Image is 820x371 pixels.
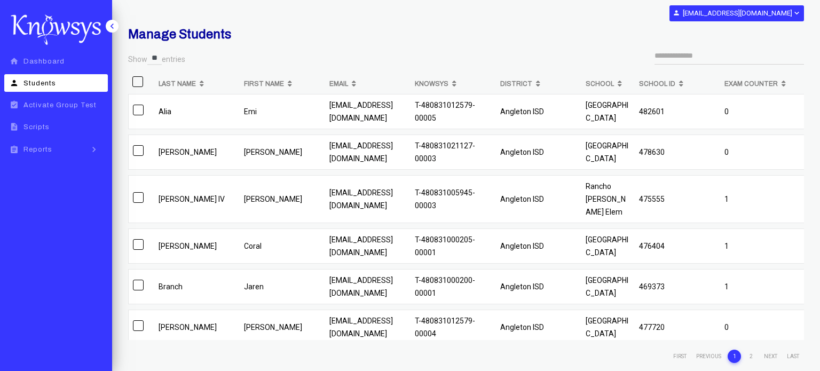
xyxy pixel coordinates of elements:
span: Dashboard [23,58,65,65]
p: Angleton ISD [500,240,577,252]
p: T-480831000200-00001 [415,274,492,299]
p: Coral [244,240,321,252]
i: expand_more [792,9,800,18]
p: [GEOGRAPHIC_DATA] [586,139,630,165]
i: person [7,78,21,88]
li: 2 [744,350,758,363]
label: entries [162,54,185,65]
p: [EMAIL_ADDRESS][DOMAIN_NAME] [329,186,406,212]
p: 0 [724,146,801,159]
p: [EMAIL_ADDRESS][DOMAIN_NAME] [329,314,406,340]
i: assignment_turned_in [7,100,21,109]
p: 469373 [639,280,716,293]
p: 475555 [639,193,716,206]
p: [EMAIL_ADDRESS][DOMAIN_NAME] [329,99,406,124]
p: [PERSON_NAME] [244,146,321,159]
b: Knowsys [415,77,448,90]
b: Manage Students [128,27,231,41]
i: assignment [7,145,21,154]
p: [GEOGRAPHIC_DATA] [586,99,630,124]
p: Emi [244,105,321,118]
b: Last Name [159,77,196,90]
p: 477720 [639,321,716,334]
p: Angleton ISD [500,146,577,159]
p: 0 [724,321,801,334]
b: Exam Counter [724,77,778,90]
p: 1 [724,280,801,293]
b: School ID [639,77,675,90]
p: [EMAIL_ADDRESS][DOMAIN_NAME] [329,274,406,299]
p: Branch [159,280,235,293]
p: [GEOGRAPHIC_DATA] [586,274,630,299]
i: keyboard_arrow_right [86,144,102,155]
span: Activate Group Test [23,101,97,109]
p: [PERSON_NAME] [244,193,321,206]
label: Show [128,54,147,65]
i: home [7,57,21,66]
p: [GEOGRAPHIC_DATA] [586,314,630,340]
p: Jaren [244,280,321,293]
b: Email [329,77,348,90]
p: [PERSON_NAME] [244,321,321,334]
b: [EMAIL_ADDRESS][DOMAIN_NAME] [683,9,792,17]
p: Rancho [PERSON_NAME] Elem [586,180,630,218]
p: 482601 [639,105,716,118]
b: District [500,77,532,90]
p: Angleton ISD [500,321,577,334]
p: [PERSON_NAME] [159,146,235,159]
p: 478630 [639,146,716,159]
p: 1 [724,193,801,206]
i: description [7,122,21,131]
span: Reports [23,146,52,153]
li: Last [784,350,802,363]
p: 476404 [639,240,716,252]
span: Scripts [23,123,50,131]
p: 1 [724,240,801,252]
p: T-480831012579-00004 [415,314,492,340]
p: [PERSON_NAME] IV [159,193,235,206]
p: T-480831000205-00001 [415,233,492,259]
p: [GEOGRAPHIC_DATA] [586,233,630,259]
p: Alia [159,105,235,118]
b: School [586,77,614,90]
span: Students [23,80,56,87]
i: keyboard_arrow_left [107,21,117,31]
li: Next [761,350,780,363]
i: person [673,9,680,17]
p: T-480831021127-00003 [415,139,492,165]
p: 0 [724,105,801,118]
p: [PERSON_NAME] [159,240,235,252]
p: [PERSON_NAME] [159,321,235,334]
p: [EMAIL_ADDRESS][DOMAIN_NAME] [329,233,406,259]
p: Angleton ISD [500,105,577,118]
p: [EMAIL_ADDRESS][DOMAIN_NAME] [329,139,406,165]
p: Angleton ISD [500,280,577,293]
p: T-480831005945-00003 [415,186,492,212]
p: T-480831012579-00005 [415,99,492,124]
b: First Name [244,77,284,90]
p: Angleton ISD [500,193,577,206]
li: 1 [728,350,741,363]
